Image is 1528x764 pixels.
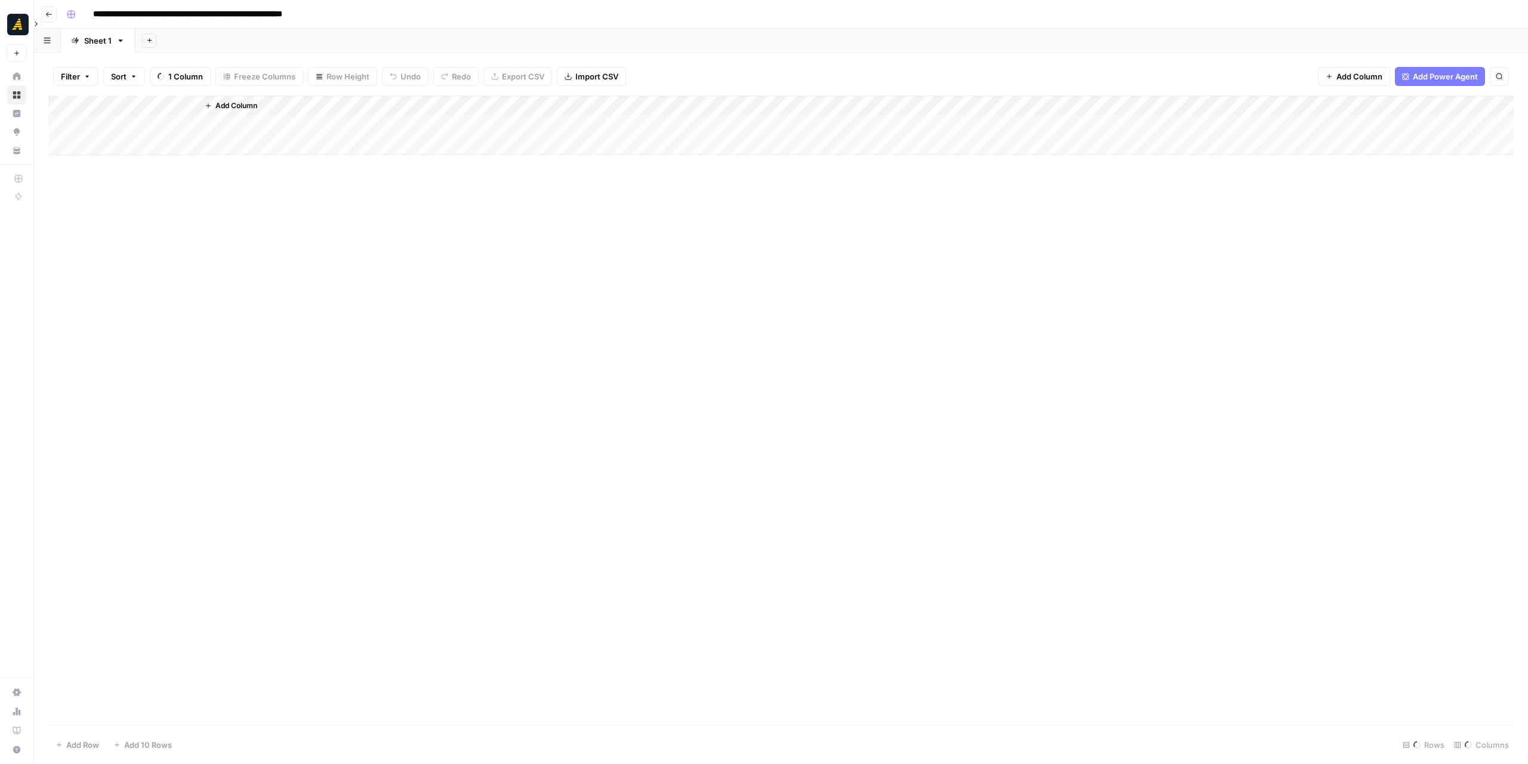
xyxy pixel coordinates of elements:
[200,98,262,113] button: Add Column
[7,702,26,721] a: Usage
[382,67,429,86] button: Undo
[7,14,29,35] img: Marketers in Demand Logo
[7,721,26,740] a: Learning Hub
[557,67,626,86] button: Import CSV
[106,735,179,754] button: Add 10 Rows
[326,70,369,82] span: Row Height
[452,70,471,82] span: Redo
[1413,70,1478,82] span: Add Power Agent
[1398,735,1449,754] div: Rows
[215,100,257,111] span: Add Column
[7,122,26,142] a: Opportunities
[1318,67,1390,86] button: Add Column
[66,739,99,751] span: Add Row
[61,29,135,53] a: Sheet 1
[7,141,26,160] a: Your Data
[1336,70,1382,82] span: Add Column
[103,67,145,86] button: Sort
[483,67,552,86] button: Export CSV
[575,70,618,82] span: Import CSV
[234,70,295,82] span: Freeze Columns
[433,67,479,86] button: Redo
[502,70,544,82] span: Export CSV
[401,70,421,82] span: Undo
[7,104,26,123] a: Insights
[1449,735,1514,754] div: Columns
[124,739,172,751] span: Add 10 Rows
[150,67,211,86] button: 1 Column
[7,10,26,39] button: Workspace: Marketers in Demand
[215,67,303,86] button: Freeze Columns
[111,70,127,82] span: Sort
[84,35,112,47] div: Sheet 1
[308,67,377,86] button: Row Height
[7,85,26,105] a: Browse
[7,67,26,86] a: Home
[1395,67,1485,86] button: Add Power Agent
[7,740,26,759] button: Help + Support
[7,683,26,702] a: Settings
[53,67,98,86] button: Filter
[168,70,203,82] span: 1 Column
[48,735,106,754] button: Add Row
[61,70,80,82] span: Filter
